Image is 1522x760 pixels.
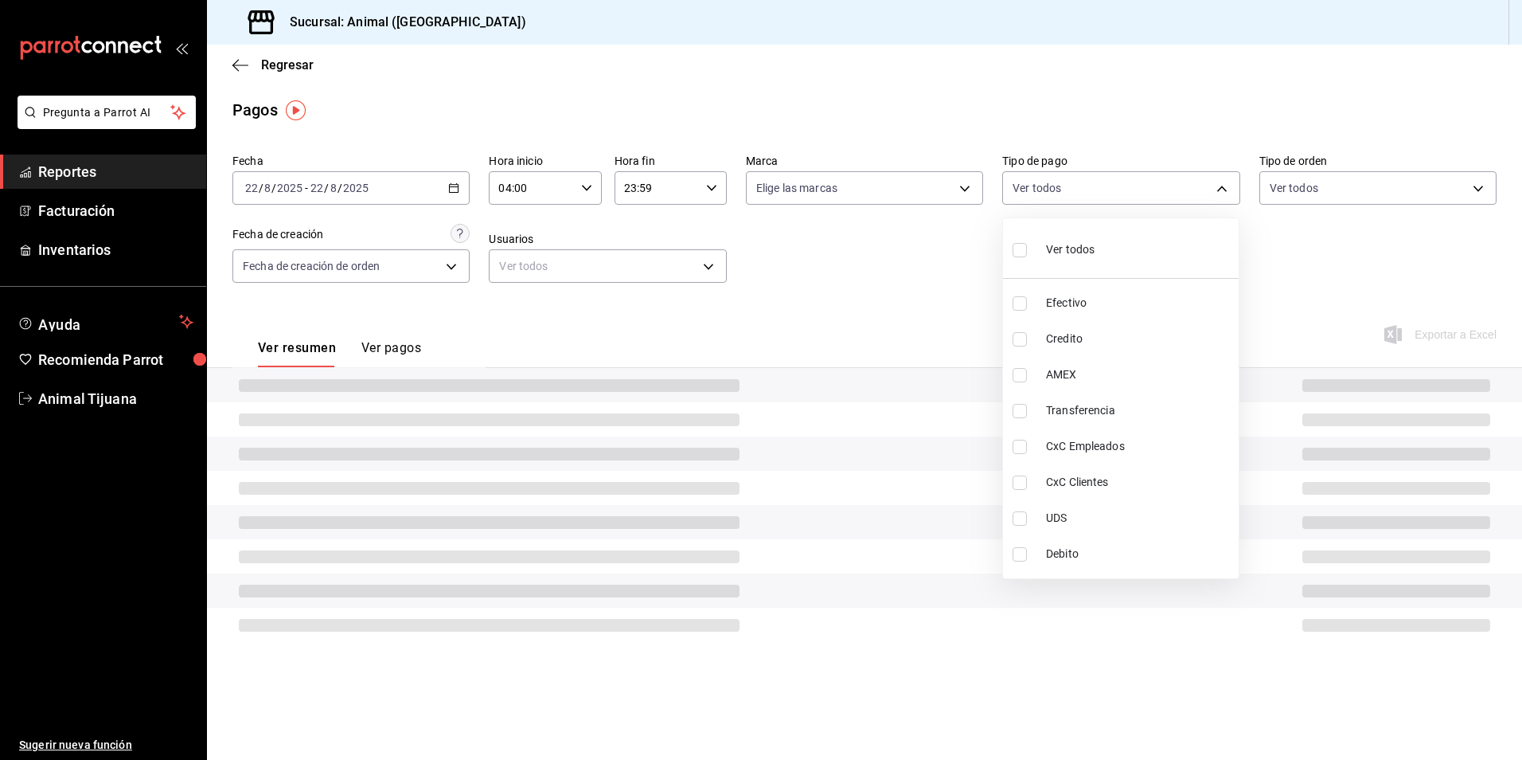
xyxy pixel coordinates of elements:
[1046,366,1232,383] span: AMEX
[1046,295,1232,311] span: Efectivo
[1046,331,1232,347] span: Credito
[1046,546,1232,562] span: Debito
[1046,438,1232,455] span: CxC Empleados
[1046,402,1232,419] span: Transferencia
[286,100,306,120] img: Tooltip marker
[1046,510,1232,527] span: UDS
[1046,241,1095,258] span: Ver todos
[1046,474,1232,491] span: CxC Clientes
